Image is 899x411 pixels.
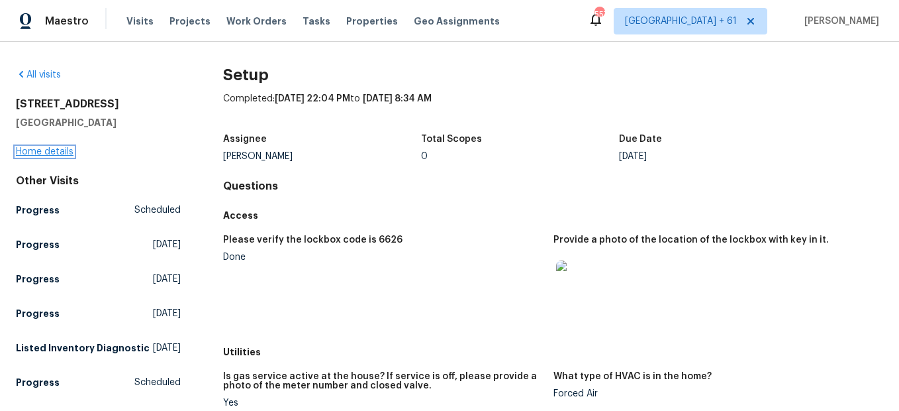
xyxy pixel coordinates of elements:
[16,336,181,360] a: Listed Inventory Diagnostic[DATE]
[553,235,829,245] h5: Provide a photo of the location of the lockbox with key in it.
[421,152,619,161] div: 0
[223,135,267,144] h5: Assignee
[553,389,873,398] div: Forced Air
[153,272,181,286] span: [DATE]
[363,94,432,103] span: [DATE] 8:34 AM
[414,15,500,28] span: Geo Assignments
[223,372,542,390] h5: Is gas service active at the house? If service is off, please provide a photo of the meter number...
[226,15,287,28] span: Work Orders
[134,376,181,389] span: Scheduled
[223,152,421,161] div: [PERSON_NAME]
[16,233,181,257] a: Progress[DATE]
[303,17,330,26] span: Tasks
[16,307,60,320] h5: Progress
[16,116,181,129] h5: [GEOGRAPHIC_DATA]
[223,180,883,193] h4: Questions
[421,135,482,144] h5: Total Scopes
[169,15,211,28] span: Projects
[16,147,73,156] a: Home details
[16,238,60,251] h5: Progress
[223,92,883,127] div: Completed: to
[799,15,879,28] span: [PERSON_NAME]
[346,15,398,28] span: Properties
[16,341,150,355] h5: Listed Inventory Diagnostic
[223,253,542,262] div: Done
[16,198,181,222] a: ProgressScheduled
[16,97,181,111] h2: [STREET_ADDRESS]
[223,235,402,245] h5: Please verify the lockbox code is 6626
[16,371,181,394] a: ProgressScheduled
[619,135,662,144] h5: Due Date
[16,267,181,291] a: Progress[DATE]
[619,152,817,161] div: [DATE]
[16,204,60,217] h5: Progress
[16,70,61,80] a: All visits
[223,398,542,408] div: Yes
[126,15,154,28] span: Visits
[625,15,737,28] span: [GEOGRAPHIC_DATA] + 61
[16,174,181,188] div: Other Visits
[153,307,181,320] span: [DATE]
[553,372,712,381] h5: What type of HVAC is in the home?
[16,302,181,325] a: Progress[DATE]
[223,345,883,359] h5: Utilities
[45,15,89,28] span: Maestro
[275,94,350,103] span: [DATE] 22:04 PM
[134,204,181,217] span: Scheduled
[594,8,604,21] div: 557
[153,238,181,251] span: [DATE]
[223,209,883,222] h5: Access
[153,341,181,355] span: [DATE]
[16,376,60,389] h5: Progress
[223,68,883,82] h2: Setup
[16,272,60,286] h5: Progress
